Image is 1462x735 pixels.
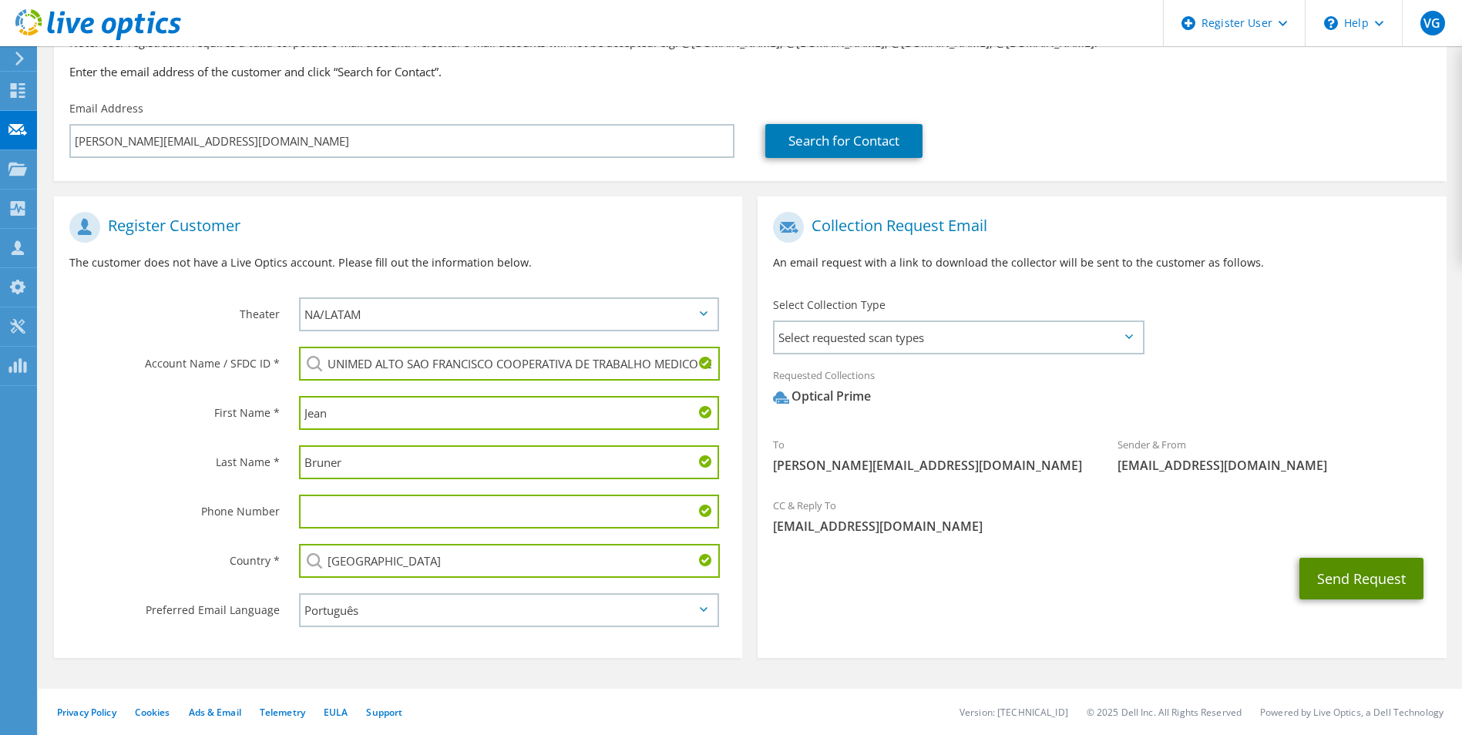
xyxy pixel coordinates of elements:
label: Theater [69,297,280,322]
label: First Name * [69,396,280,421]
a: Cookies [135,706,170,719]
label: Account Name / SFDC ID * [69,347,280,371]
a: Ads & Email [189,706,241,719]
span: [EMAIL_ADDRESS][DOMAIN_NAME] [1118,457,1431,474]
span: [PERSON_NAME][EMAIL_ADDRESS][DOMAIN_NAME] [773,457,1087,474]
a: Telemetry [260,706,305,719]
span: Select requested scan types [775,322,1141,353]
label: Select Collection Type [773,297,886,313]
label: Email Address [69,101,143,116]
label: Preferred Email Language [69,593,280,618]
div: Optical Prime [773,388,871,405]
span: [EMAIL_ADDRESS][DOMAIN_NAME] [773,518,1430,535]
li: © 2025 Dell Inc. All Rights Reserved [1087,706,1242,719]
a: Search for Contact [765,124,923,158]
div: To [758,428,1102,482]
p: The customer does not have a Live Optics account. Please fill out the information below. [69,254,727,271]
span: VG [1420,11,1445,35]
a: Support [366,706,402,719]
li: Version: [TECHNICAL_ID] [960,706,1068,719]
li: Powered by Live Optics, a Dell Technology [1260,706,1444,719]
a: EULA [324,706,348,719]
label: Last Name * [69,445,280,470]
div: Sender & From [1102,428,1447,482]
label: Country * [69,544,280,569]
button: Send Request [1299,558,1423,599]
h1: Register Customer [69,212,719,243]
div: CC & Reply To [758,489,1446,542]
h1: Collection Request Email [773,212,1423,243]
p: An email request with a link to download the collector will be sent to the customer as follows. [773,254,1430,271]
a: Privacy Policy [57,706,116,719]
label: Phone Number [69,495,280,519]
div: Requested Collections [758,359,1446,421]
svg: \n [1324,16,1338,30]
h3: Enter the email address of the customer and click “Search for Contact”. [69,63,1431,80]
